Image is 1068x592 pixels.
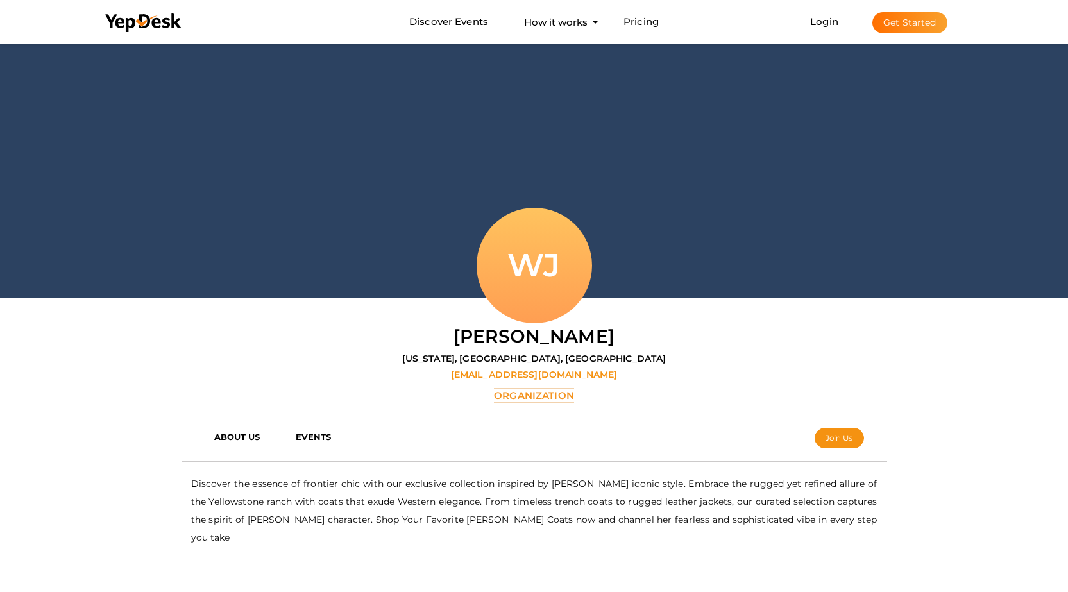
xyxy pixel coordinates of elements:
[815,428,864,448] a: Join Us
[520,10,591,34] button: How it works
[286,427,357,446] a: EVENTS
[810,15,838,28] a: Login
[623,10,659,34] a: Pricing
[402,352,666,365] label: [US_STATE], [GEOGRAPHIC_DATA], [GEOGRAPHIC_DATA]
[494,388,574,403] label: Organization
[409,10,488,34] a: Discover Events
[872,12,947,33] button: Get Started
[451,368,618,381] label: [EMAIL_ADDRESS][DOMAIN_NAME]
[453,323,615,349] label: [PERSON_NAME]
[477,208,592,323] div: WJ
[214,432,260,442] b: ABOUT US
[296,432,332,442] b: EVENTS
[191,475,877,546] p: Discover the essence of frontier chic with our exclusive collection inspired by [PERSON_NAME] ico...
[205,427,286,446] a: ABOUT US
